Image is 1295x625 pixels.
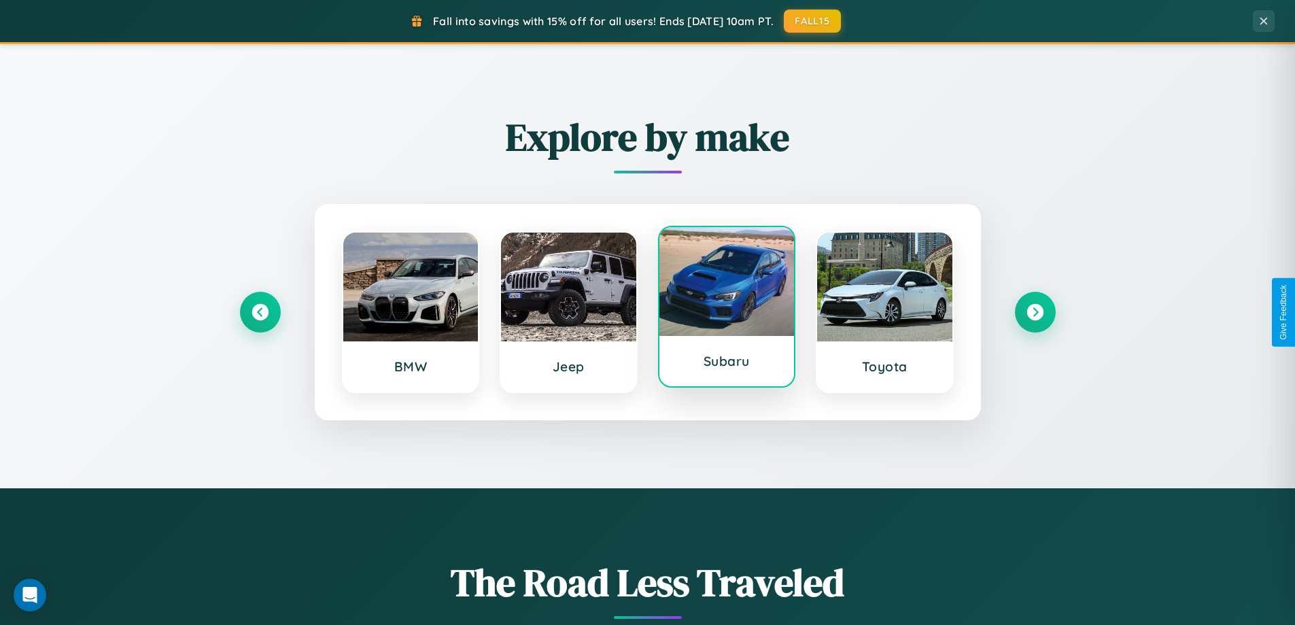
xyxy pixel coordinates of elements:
h2: Explore by make [240,111,1056,163]
button: FALL15 [784,10,841,33]
span: Fall into savings with 15% off for all users! Ends [DATE] 10am PT. [433,14,774,28]
h3: Jeep [515,358,623,375]
div: Give Feedback [1279,285,1288,340]
div: Open Intercom Messenger [14,579,46,611]
h1: The Road Less Traveled [240,556,1056,609]
h3: BMW [357,358,465,375]
h3: Subaru [673,353,781,369]
h3: Toyota [831,358,939,375]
